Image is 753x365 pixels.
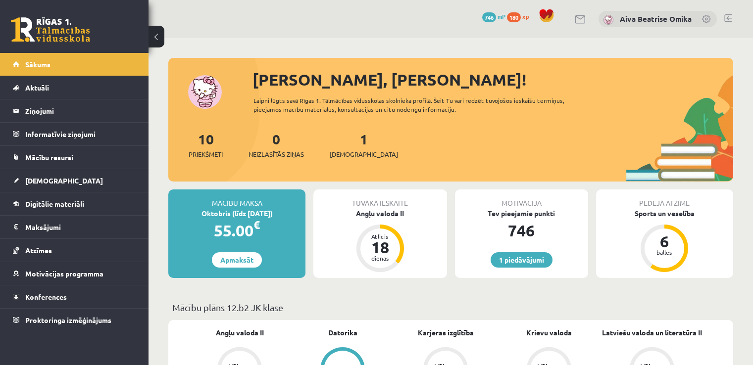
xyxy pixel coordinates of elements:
a: 10Priekšmeti [189,130,223,159]
p: Mācību plāns 12.b2 JK klase [172,301,729,314]
span: Atzīmes [25,246,52,255]
div: Sports un veselība [596,208,733,219]
span: xp [522,12,529,20]
a: Mācību resursi [13,146,136,169]
div: Motivācija [455,189,588,208]
a: 1[DEMOGRAPHIC_DATA] [330,130,398,159]
a: Apmaksāt [212,252,262,268]
div: 55.00 [168,219,305,242]
a: Sports un veselība 6 balles [596,208,733,274]
a: Angļu valoda II [216,327,264,338]
div: Angļu valoda II [313,208,447,219]
span: Aktuāli [25,83,49,92]
a: 746 mP [482,12,505,20]
span: mP [498,12,505,20]
div: [PERSON_NAME], [PERSON_NAME]! [252,68,733,91]
span: Digitālie materiāli [25,199,84,208]
span: [DEMOGRAPHIC_DATA] [25,176,103,185]
span: [DEMOGRAPHIC_DATA] [330,149,398,159]
a: Informatīvie ziņojumi [13,123,136,145]
img: Aiva Beatrise Omika [603,15,613,25]
a: Sākums [13,53,136,76]
span: Sākums [25,60,50,69]
div: 6 [650,233,679,249]
a: Datorika [328,327,357,338]
span: Priekšmeti [189,149,223,159]
div: Mācību maksa [168,189,305,208]
div: Oktobris (līdz [DATE]) [168,208,305,219]
span: 746 [482,12,496,22]
a: 180 xp [507,12,534,20]
a: Motivācijas programma [13,262,136,285]
legend: Ziņojumi [25,99,136,122]
span: € [253,218,260,232]
a: Aktuāli [13,76,136,99]
a: Maksājumi [13,216,136,238]
a: Proktoringa izmēģinājums [13,309,136,331]
a: [DEMOGRAPHIC_DATA] [13,169,136,192]
div: balles [650,249,679,255]
div: dienas [365,255,395,261]
span: Neizlasītās ziņas [249,149,304,159]
a: Krievu valoda [526,327,572,338]
div: Pēdējā atzīme [596,189,733,208]
a: Digitālie materiāli [13,192,136,215]
span: 180 [507,12,521,22]
a: Rīgas 1. Tālmācības vidusskola [11,17,90,42]
div: Tuvākā ieskaite [313,189,447,208]
a: 1 piedāvājumi [491,252,552,268]
a: Aiva Beatrise Omika [620,14,692,24]
legend: Informatīvie ziņojumi [25,123,136,145]
a: Angļu valoda II Atlicis 18 dienas [313,208,447,274]
div: Atlicis [365,233,395,239]
a: 0Neizlasītās ziņas [249,130,304,159]
span: Konferences [25,292,67,301]
div: 18 [365,239,395,255]
a: Latviešu valoda un literatūra II [602,327,702,338]
span: Mācību resursi [25,153,73,162]
legend: Maksājumi [25,216,136,238]
a: Karjeras izglītība [418,327,474,338]
div: Laipni lūgts savā Rīgas 1. Tālmācības vidusskolas skolnieka profilā. Šeit Tu vari redzēt tuvojošo... [253,96,593,114]
div: Tev pieejamie punkti [455,208,588,219]
a: Ziņojumi [13,99,136,122]
div: 746 [455,219,588,242]
a: Atzīmes [13,239,136,262]
a: Konferences [13,285,136,308]
span: Motivācijas programma [25,269,103,278]
span: Proktoringa izmēģinājums [25,316,111,324]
